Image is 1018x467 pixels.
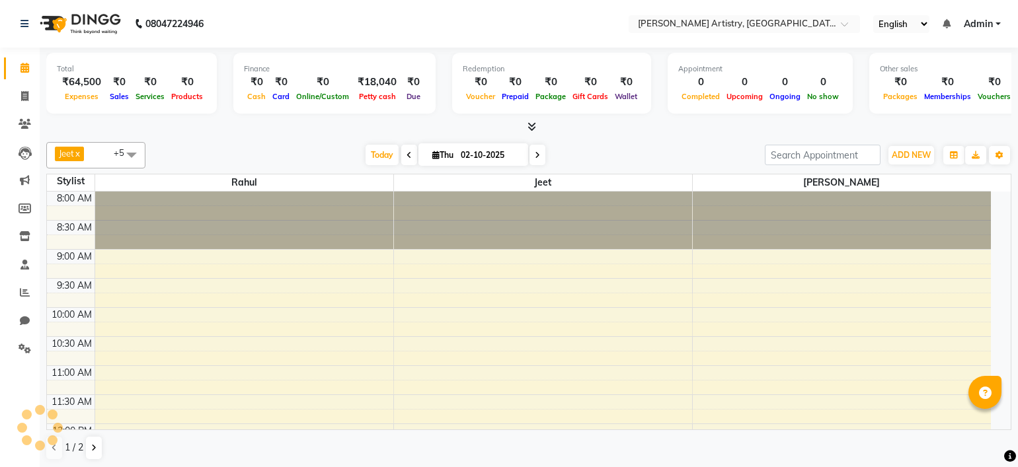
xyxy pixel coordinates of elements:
div: 0 [723,75,766,90]
input: 2025-10-02 [457,145,523,165]
div: 9:00 AM [54,250,95,264]
span: +5 [114,147,134,158]
div: ₹0 [106,75,132,90]
div: ₹0 [974,75,1014,90]
span: Jeet [394,174,692,191]
div: ₹0 [611,75,641,90]
div: 8:30 AM [54,221,95,234]
span: Online/Custom [293,92,352,101]
div: ₹64,500 [57,75,106,90]
div: 11:30 AM [49,395,95,409]
span: 1 / 2 [65,441,83,454]
div: Appointment [678,63,842,75]
span: Rahul [95,174,393,191]
span: Services [132,92,168,101]
div: ₹0 [132,75,168,90]
div: ₹0 [168,75,206,90]
div: 12:00 PM [50,424,95,438]
div: 9:30 AM [54,279,95,293]
span: Sales [106,92,132,101]
span: Wallet [611,92,641,101]
span: Completed [678,92,723,101]
span: [PERSON_NAME] [693,174,992,191]
a: x [74,148,80,159]
div: Total [57,63,206,75]
span: Thu [429,150,457,160]
div: 11:00 AM [49,366,95,380]
div: Redemption [463,63,641,75]
div: ₹0 [569,75,611,90]
div: ₹0 [293,75,352,90]
div: Stylist [47,174,95,188]
span: Jeet [59,148,74,159]
div: ₹0 [880,75,921,90]
span: Petty cash [356,92,399,101]
span: Upcoming [723,92,766,101]
span: Card [269,92,293,101]
div: ₹0 [532,75,569,90]
input: Search Appointment [765,145,881,165]
span: Ongoing [766,92,804,101]
span: Expenses [61,92,102,101]
span: Cash [244,92,269,101]
span: Today [366,145,399,165]
div: ₹0 [402,75,425,90]
img: logo [34,5,124,42]
span: Package [532,92,569,101]
span: No show [804,92,842,101]
span: Admin [964,17,993,31]
div: ₹18,040 [352,75,402,90]
span: Due [403,92,424,101]
div: 0 [804,75,842,90]
div: 0 [678,75,723,90]
div: Finance [244,63,425,75]
div: ₹0 [269,75,293,90]
div: 8:00 AM [54,192,95,205]
button: ADD NEW [888,146,934,164]
b: 08047224946 [145,5,204,42]
div: 10:30 AM [49,337,95,351]
span: Gift Cards [569,92,611,101]
span: Products [168,92,206,101]
span: Vouchers [974,92,1014,101]
div: ₹0 [921,75,974,90]
div: ₹0 [463,75,498,90]
div: ₹0 [498,75,532,90]
span: ADD NEW [892,150,931,160]
div: 10:00 AM [49,308,95,322]
div: 0 [766,75,804,90]
span: Packages [880,92,921,101]
div: ₹0 [244,75,269,90]
span: Prepaid [498,92,532,101]
span: Voucher [463,92,498,101]
span: Memberships [921,92,974,101]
